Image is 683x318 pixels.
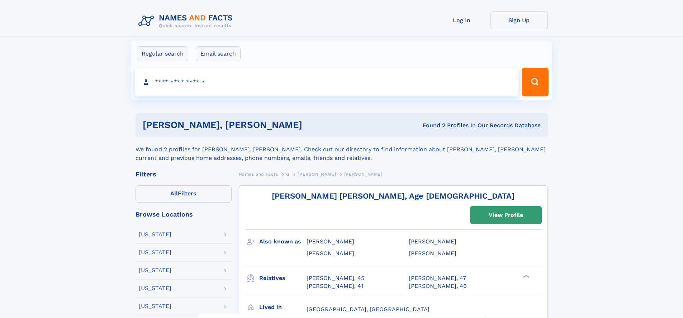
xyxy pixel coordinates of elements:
[307,238,354,245] span: [PERSON_NAME]
[409,250,456,257] span: [PERSON_NAME]
[136,211,232,218] div: Browse Locations
[362,122,541,129] div: Found 2 Profiles In Our Records Database
[143,120,362,129] h1: [PERSON_NAME], [PERSON_NAME]
[298,170,336,179] a: [PERSON_NAME]
[286,172,290,177] span: G
[433,11,490,29] a: Log In
[272,191,514,200] a: [PERSON_NAME] [PERSON_NAME], Age [DEMOGRAPHIC_DATA]
[139,250,171,255] div: [US_STATE]
[307,282,363,290] a: [PERSON_NAME], 41
[170,190,178,197] span: All
[136,185,232,203] label: Filters
[344,172,383,177] span: [PERSON_NAME]
[136,171,232,177] div: Filters
[409,238,456,245] span: [PERSON_NAME]
[137,46,188,61] label: Regular search
[259,236,307,248] h3: Also known as
[136,137,548,162] div: We found 2 profiles for [PERSON_NAME], [PERSON_NAME]. Check out our directory to find information...
[307,274,364,282] a: [PERSON_NAME], 45
[139,267,171,273] div: [US_STATE]
[259,272,307,284] h3: Relatives
[139,232,171,237] div: [US_STATE]
[286,170,290,179] a: G
[259,301,307,313] h3: Lived in
[136,11,239,31] img: Logo Names and Facts
[135,68,519,96] input: search input
[522,68,548,96] button: Search Button
[521,274,530,279] div: ❯
[239,170,278,179] a: Names and Facts
[409,274,466,282] a: [PERSON_NAME], 47
[307,250,354,257] span: [PERSON_NAME]
[139,285,171,291] div: [US_STATE]
[307,306,430,313] span: [GEOGRAPHIC_DATA], [GEOGRAPHIC_DATA]
[196,46,241,61] label: Email search
[139,303,171,309] div: [US_STATE]
[490,11,548,29] a: Sign Up
[489,207,523,223] div: View Profile
[409,282,467,290] a: [PERSON_NAME], 46
[470,207,541,224] a: View Profile
[298,172,336,177] span: [PERSON_NAME]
